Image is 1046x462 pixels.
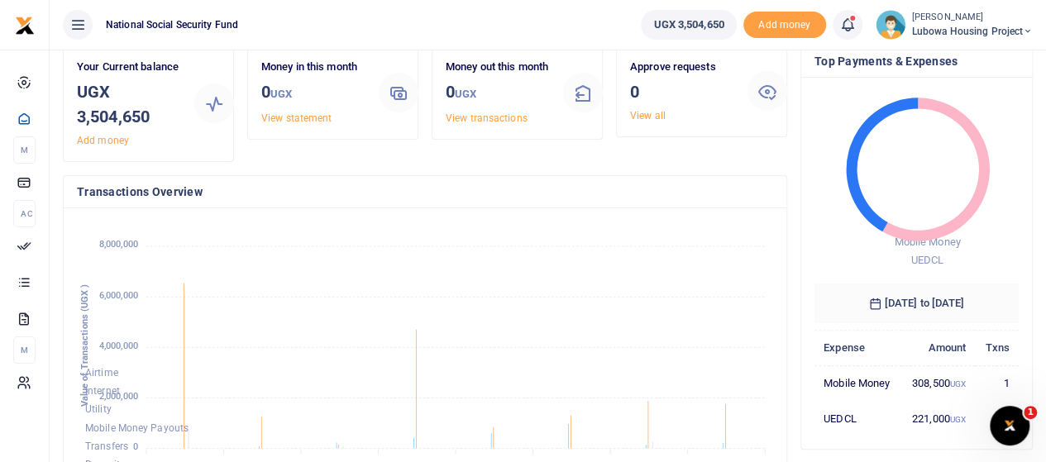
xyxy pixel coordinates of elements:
[990,406,1029,445] iframe: Intercom live chat
[85,441,128,452] span: Transfers
[13,200,36,227] li: Ac
[455,88,476,100] small: UGX
[894,236,960,248] span: Mobile Money
[630,110,666,121] a: View all
[77,59,181,76] p: Your Current balance
[641,10,736,40] a: UGX 3,504,650
[446,59,550,76] p: Money out this month
[99,17,245,32] span: National Social Security Fund
[99,341,138,351] tspan: 4,000,000
[814,283,1019,323] h6: [DATE] to [DATE]
[814,365,901,401] td: Mobile Money
[261,112,332,124] a: View statement
[653,17,724,33] span: UGX 3,504,650
[13,136,36,164] li: M
[950,415,966,424] small: UGX
[975,401,1019,436] td: 2
[85,385,120,397] span: Internet
[85,367,118,379] span: Airtime
[950,379,966,388] small: UGX
[814,52,1019,70] h4: Top Payments & Expenses
[876,10,1033,40] a: profile-user [PERSON_NAME] Lubowa Housing Project
[77,135,129,146] a: Add money
[85,404,112,416] span: Utility
[99,240,138,250] tspan: 8,000,000
[79,284,90,407] text: Value of Transactions (UGX )
[85,422,189,434] span: Mobile Money Payouts
[975,365,1019,401] td: 1
[261,79,365,107] h3: 0
[912,24,1033,39] span: Lubowa Housing Project
[901,401,975,436] td: 221,000
[1024,406,1037,419] span: 1
[133,441,138,452] tspan: 0
[15,18,35,31] a: logo-small logo-large logo-large
[911,254,944,266] span: UEDCL
[261,59,365,76] p: Money in this month
[814,401,901,436] td: UEDCL
[446,112,528,124] a: View transactions
[901,365,975,401] td: 308,500
[743,12,826,39] li: Toup your wallet
[814,330,901,365] th: Expense
[77,183,773,201] h4: Transactions Overview
[876,10,905,40] img: profile-user
[901,330,975,365] th: Amount
[99,290,138,301] tspan: 6,000,000
[743,12,826,39] span: Add money
[446,79,550,107] h3: 0
[77,79,181,129] h3: UGX 3,504,650
[975,330,1019,365] th: Txns
[15,16,35,36] img: logo-small
[13,336,36,364] li: M
[743,17,826,30] a: Add money
[912,11,1033,25] small: [PERSON_NAME]
[270,88,292,100] small: UGX
[634,10,743,40] li: Wallet ballance
[99,391,138,402] tspan: 2,000,000
[630,59,734,76] p: Approve requests
[630,79,734,104] h3: 0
